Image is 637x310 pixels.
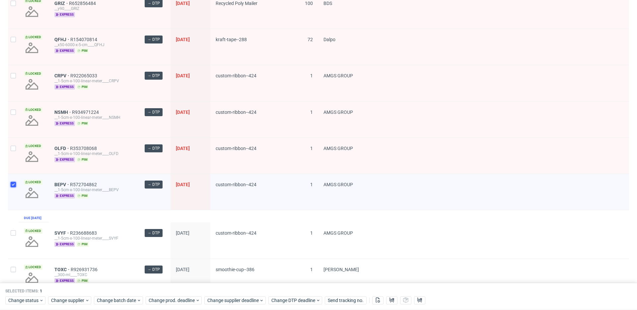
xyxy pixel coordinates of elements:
[24,113,40,128] img: no_design.png
[305,1,313,6] span: 100
[24,265,42,270] span: Locked
[216,110,256,115] span: custom-ribbon--424
[70,37,99,42] a: R154070814
[54,187,134,193] div: __1-5cm-x-100-linear-meter____BEPV
[54,84,75,90] span: express
[54,12,75,17] span: express
[69,1,97,6] a: R652856484
[310,182,313,187] span: 1
[54,73,70,78] a: CRPV
[54,1,69,6] a: GRIZ
[24,143,42,149] span: Locked
[207,297,259,304] span: Change supplier deadline
[54,42,134,47] div: __x50-6000-x-5-cm____QFHJ
[8,297,39,304] span: Change status
[24,234,40,250] img: no_design.png
[54,78,134,84] div: __1-5cm-x-100-linear-meter____CRPV
[271,297,316,304] span: Change DTP deadline
[216,267,254,272] span: smoothie-cup--386
[216,146,256,151] span: custom-ribbon--424
[323,182,353,187] span: AMGS GROUP
[176,73,190,78] span: [DATE]
[54,182,70,187] a: BEPV
[76,48,89,53] span: pim
[147,73,160,79] span: → DTP
[54,272,134,277] div: __300-ml____TOXC
[40,289,42,293] span: 1
[216,37,247,42] span: kraft-tape--288
[54,193,75,198] span: express
[216,230,256,236] span: custom-ribbon--424
[24,180,42,185] span: Locked
[24,4,40,20] img: no_design.png
[24,40,40,56] img: no_design.png
[216,182,256,187] span: custom-ribbon--424
[72,110,100,115] a: R934971224
[24,215,41,221] div: Due [DATE]
[147,0,160,6] span: → DTP
[147,267,160,272] span: → DTP
[310,73,313,78] span: 1
[24,270,40,286] img: no_design.png
[54,230,70,236] a: SVYF
[5,288,38,294] span: Selected items:
[147,182,160,188] span: → DTP
[323,110,353,115] span: AMGS GROUP
[54,110,72,115] span: NSMH
[24,185,40,201] img: no_design.png
[70,73,99,78] a: R922065033
[147,37,160,42] span: → DTP
[24,149,40,165] img: no_design.png
[54,115,134,120] div: __1-5cm-x-100-linear-meter____NSMH
[70,146,98,151] a: R353708068
[216,1,257,6] span: Recycled Poly Mailer
[70,230,98,236] a: R236688683
[147,230,160,236] span: → DTP
[310,267,313,272] span: 1
[323,267,359,272] span: [PERSON_NAME]
[54,236,134,241] div: __1-5cm-x-100-linear-meter____SVYF
[24,35,42,40] span: Locked
[24,76,40,92] img: no_design.png
[328,298,364,303] span: Send tracking no.
[323,1,332,6] span: BDS
[54,151,134,156] div: __1-5cm-x-100-linear-meter____OLFD
[308,37,313,42] span: 72
[54,121,75,126] span: express
[97,297,137,304] span: Change batch date
[24,71,42,76] span: Locked
[176,37,190,42] span: [DATE]
[323,146,353,151] span: AMGS GROUP
[76,84,89,90] span: pim
[54,6,134,11] div: __y90____GRIZ
[54,48,75,53] span: express
[54,267,71,272] a: TOXC
[54,146,70,151] a: OLFD
[24,228,42,234] span: Locked
[310,110,313,115] span: 1
[54,242,75,247] span: express
[71,267,99,272] span: R926931736
[70,182,98,187] a: R572704862
[54,37,70,42] a: QFHJ
[323,37,335,42] span: Dalpo
[54,278,75,283] span: express
[176,182,190,187] span: [DATE]
[24,107,42,113] span: Locked
[176,267,189,272] span: [DATE]
[323,73,353,78] span: AMGS GROUP
[76,278,89,283] span: pim
[51,297,85,304] span: Change supplier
